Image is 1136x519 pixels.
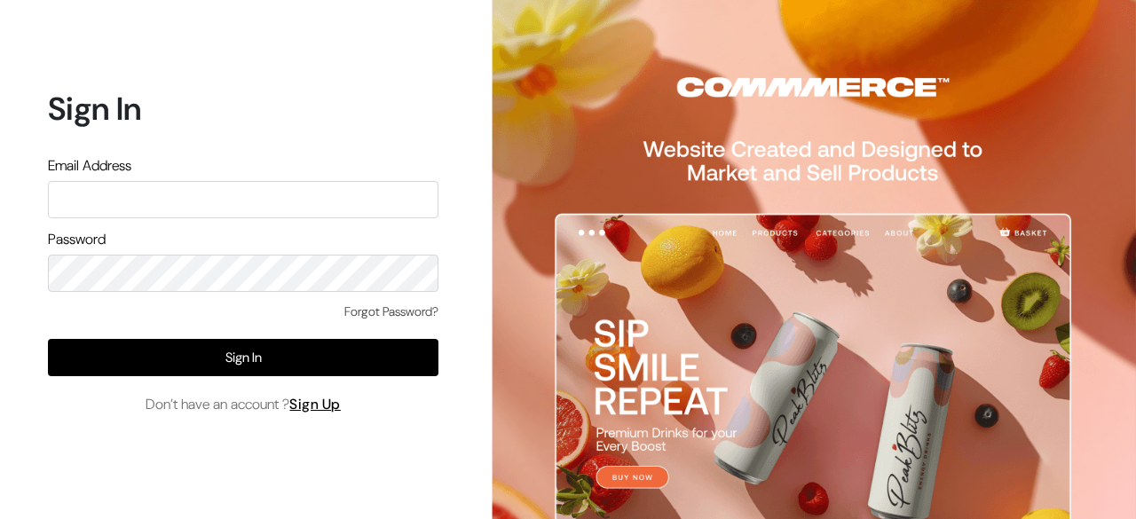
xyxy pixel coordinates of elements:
a: Sign Up [289,395,341,413]
span: Don’t have an account ? [146,394,341,415]
label: Password [48,229,106,250]
button: Sign In [48,339,438,376]
a: Forgot Password? [344,303,438,321]
h1: Sign In [48,90,438,128]
label: Email Address [48,155,131,177]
